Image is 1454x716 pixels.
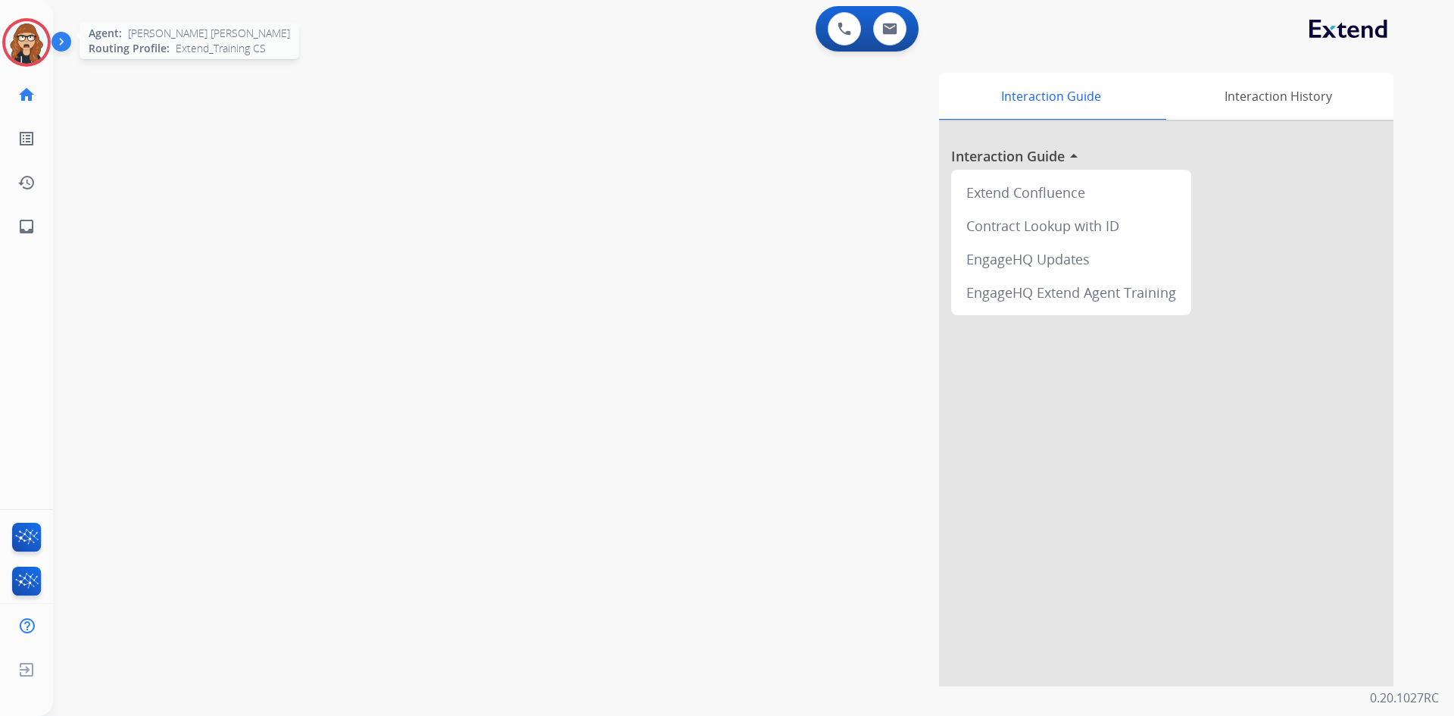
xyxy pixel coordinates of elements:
p: 0.20.1027RC [1370,689,1439,707]
div: EngageHQ Updates [957,242,1185,276]
mat-icon: list_alt [17,130,36,148]
span: Routing Profile: [89,41,170,56]
mat-icon: inbox [17,217,36,236]
img: avatar [5,21,48,64]
div: Interaction History [1162,73,1393,120]
span: Agent: [89,26,122,41]
span: Extend_Training CS [176,41,266,56]
div: Interaction Guide [939,73,1162,120]
span: [PERSON_NAME] [PERSON_NAME] [128,26,290,41]
mat-icon: history [17,174,36,192]
mat-icon: home [17,86,36,104]
div: EngageHQ Extend Agent Training [957,276,1185,309]
div: Extend Confluence [957,176,1185,209]
div: Contract Lookup with ID [957,209,1185,242]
